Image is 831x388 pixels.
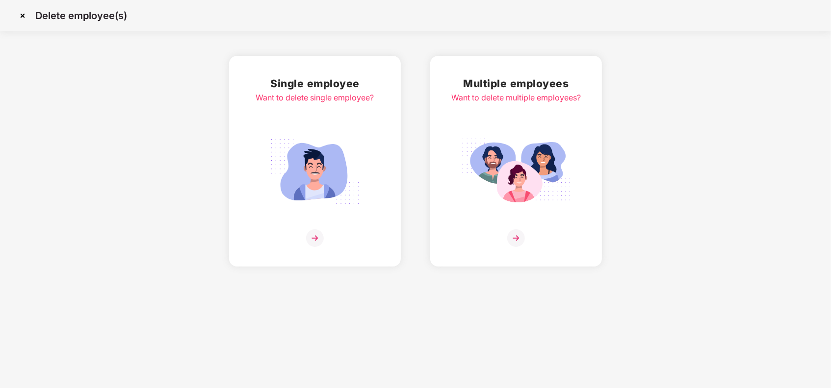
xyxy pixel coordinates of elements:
h2: Multiple employees [451,75,581,92]
p: Delete employee(s) [35,10,127,22]
div: Want to delete multiple employees? [451,92,581,104]
h2: Single employee [256,75,374,92]
img: svg+xml;base64,PHN2ZyB4bWxucz0iaHR0cDovL3d3dy53My5vcmcvMjAwMC9zdmciIGlkPSJNdWx0aXBsZV9lbXBsb3llZS... [461,133,571,210]
img: svg+xml;base64,PHN2ZyB4bWxucz0iaHR0cDovL3d3dy53My5vcmcvMjAwMC9zdmciIHdpZHRoPSIzNiIgaGVpZ2h0PSIzNi... [507,229,525,247]
img: svg+xml;base64,PHN2ZyB4bWxucz0iaHR0cDovL3d3dy53My5vcmcvMjAwMC9zdmciIGlkPSJTaW5nbGVfZW1wbG95ZWUiIH... [260,133,370,210]
div: Want to delete single employee? [256,92,374,104]
img: svg+xml;base64,PHN2ZyB4bWxucz0iaHR0cDovL3d3dy53My5vcmcvMjAwMC9zdmciIHdpZHRoPSIzNiIgaGVpZ2h0PSIzNi... [306,229,324,247]
img: svg+xml;base64,PHN2ZyBpZD0iQ3Jvc3MtMzJ4MzIiIHhtbG5zPSJodHRwOi8vd3d3LnczLm9yZy8yMDAwL3N2ZyIgd2lkdG... [15,8,30,24]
